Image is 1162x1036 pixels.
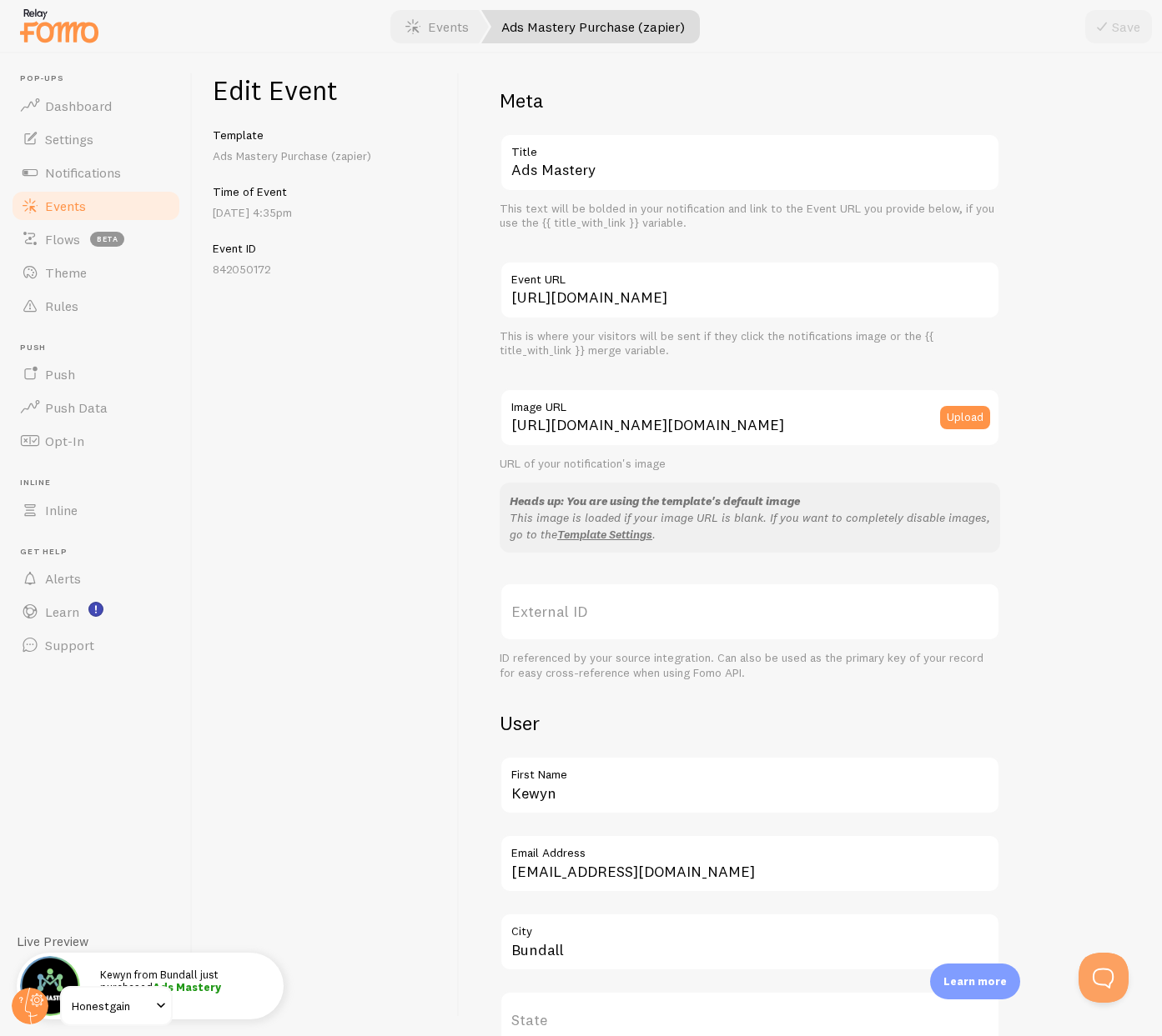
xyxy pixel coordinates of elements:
span: Opt-In [45,433,84,449]
iframe: Help Scout Beacon - Open [1079,953,1129,1003]
span: Rules [45,298,78,314]
h1: Edit Event [213,73,439,108]
label: First Name [500,756,1000,784]
a: Inline [10,493,182,527]
label: City [500,913,1000,941]
div: ID referenced by your source integration. Can also be used as the primary key of your record for ... [500,651,1000,680]
span: Inline [20,478,182,488]
label: Event URL [500,261,1000,289]
span: Flows [45,231,80,248]
a: Push [10,358,182,391]
span: Notifications [45,164,121,181]
a: Settings [10,123,182,156]
span: beta [90,232,124,247]
a: Support [10,628,182,662]
p: Ads Mastery Purchase (zapier) [213,148,439,164]
span: Events [45,198,86,214]
p: 842050172 [213,261,439,278]
p: Learn more [943,973,1007,989]
h2: User [500,710,1000,736]
div: This is where your visitors will be sent if they click the notifications image or the {{ title_wi... [500,329,1000,358]
a: Push Data [10,391,182,424]
a: Dashboard [10,89,182,123]
span: Support [45,637,94,653]
span: Inline [45,502,78,518]
button: Upload [940,406,990,429]
span: Get Help [20,547,182,558]
span: Push [20,343,182,353]
a: Notifications [10,156,182,189]
div: Heads up: You are using the template's default image [510,493,990,509]
a: Rules [10,289,182,323]
a: Opt-In [10,424,182,458]
label: External ID [500,583,1000,641]
span: Theme [45,264,87,281]
label: Email Address [500,834,1000,863]
label: Image URL [500,388,1000,417]
a: Flows beta [10,223,182,256]
a: Learn [10,595,182,628]
a: Alerts [10,562,182,595]
h2: Meta [500,88,1000,113]
a: Honestgain [60,986,173,1026]
p: This image is loaded if your image URL is blank. If you want to completely disable images, go to ... [510,509,990,543]
a: Events [10,189,182,223]
a: Theme [10,256,182,289]
span: Settings [45,131,93,148]
span: Pop-ups [20,73,182,84]
img: fomo-relay-logo-orange.svg [18,4,101,47]
div: This text will be bolded in your notification and link to the Event URL you provide below, if you... [500,202,1000,231]
span: Push Data [45,399,108,416]
span: Dashboard [45,98,112,114]
span: Learn [45,603,79,620]
h5: Time of Event [213,184,439,199]
span: Push [45,366,75,383]
div: URL of your notification's image [500,457,1000,472]
span: Alerts [45,570,81,587]
a: Template Settings [557,527,652,542]
svg: <p>Watch New Feature Tutorials!</p> [88,602,103,617]
div: Learn more [930,963,1020,999]
h5: Event ID [213,241,439,256]
h5: Template [213,128,439,143]
span: Honestgain [72,996,151,1016]
p: [DATE] 4:35pm [213,204,439,221]
label: Title [500,133,1000,162]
